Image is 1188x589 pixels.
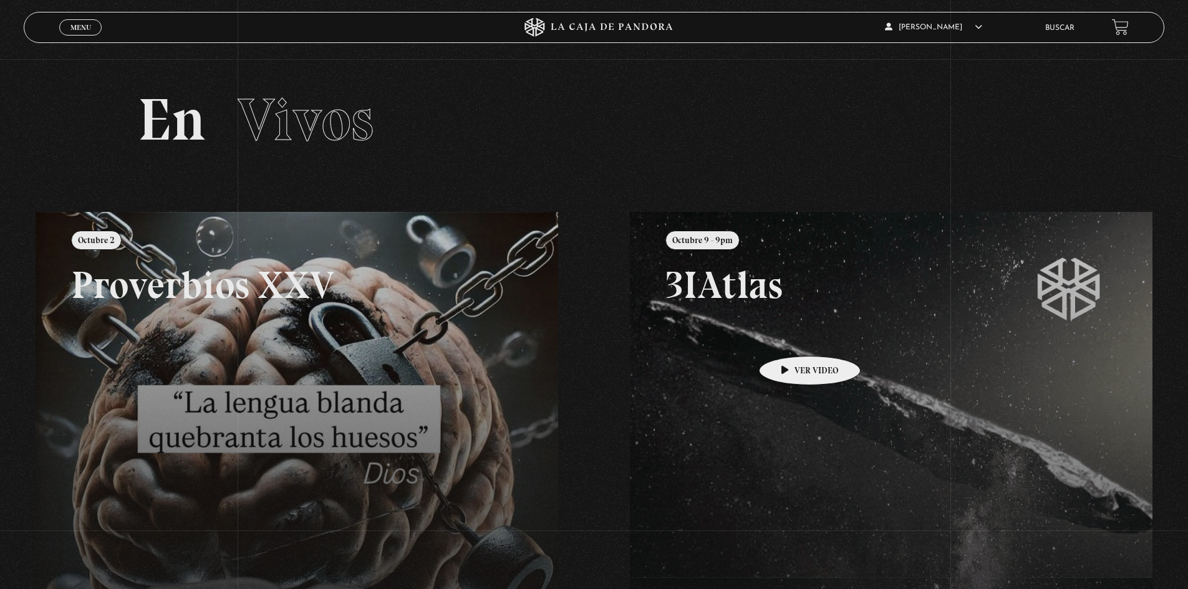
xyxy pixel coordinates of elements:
span: Vivos [238,84,374,155]
span: [PERSON_NAME] [885,24,982,31]
a: View your shopping cart [1112,19,1129,36]
h2: En [138,90,1050,150]
span: Cerrar [66,34,95,43]
a: Buscar [1045,24,1075,32]
span: Menu [70,24,91,31]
